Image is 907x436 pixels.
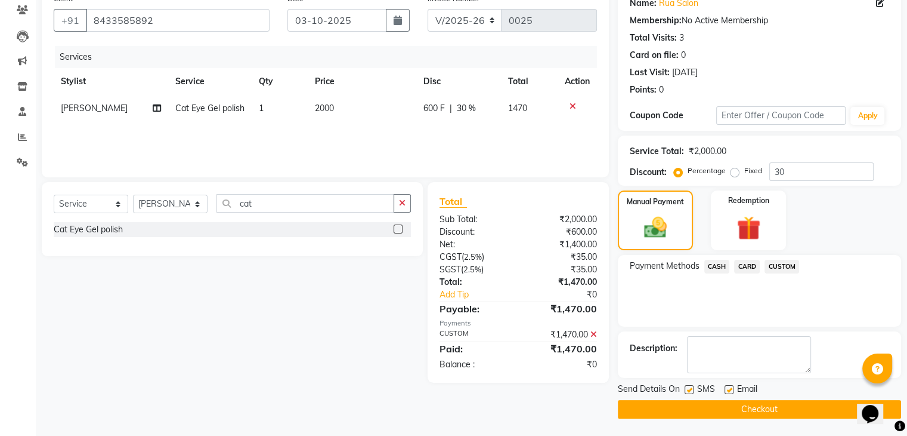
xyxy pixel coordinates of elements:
span: Email [737,383,757,398]
button: Checkout [618,400,901,419]
div: [DATE] [672,66,698,79]
span: 30 % [457,102,476,115]
div: ₹35.00 [518,251,606,263]
span: CASH [704,260,730,274]
th: Disc [416,68,501,95]
span: CUSTOM [764,260,799,274]
th: Stylist [54,68,168,95]
span: 2.5% [463,265,481,274]
div: Discount: [431,226,518,238]
div: ₹2,000.00 [518,213,606,226]
div: 0 [659,84,664,96]
div: 3 [679,32,684,44]
span: CGST [439,251,462,262]
div: Balance : [431,358,518,371]
span: Payment Methods [630,260,699,272]
div: Total: [431,276,518,288]
div: Coupon Code [630,109,716,122]
div: Payments [439,318,597,328]
span: SMS [697,383,715,398]
span: SGST [439,264,461,275]
div: Last Visit: [630,66,670,79]
div: ₹1,400.00 [518,238,606,251]
span: Send Details On [618,383,680,398]
button: Apply [850,107,884,125]
div: Points: [630,84,657,96]
div: ₹0 [518,358,606,371]
span: 1470 [508,103,527,113]
span: 2.5% [464,252,482,262]
div: Cat Eye Gel polish [54,223,123,236]
span: CARD [734,260,760,274]
div: 0 [681,49,686,62]
div: Paid: [431,342,518,356]
div: ₹2,000.00 [689,145,726,158]
div: ₹1,470.00 [518,328,606,341]
span: 2000 [315,103,334,113]
input: Search by Name/Mobile/Email/Code [86,9,270,32]
div: Payable: [431,302,518,316]
label: Percentage [688,165,726,176]
div: Total Visits: [630,32,677,44]
div: ₹1,470.00 [518,302,606,316]
div: ₹1,470.00 [518,342,606,356]
div: CUSTOM [431,328,518,341]
button: +91 [54,9,87,32]
label: Redemption [728,195,769,206]
th: Service [168,68,252,95]
a: Add Tip [431,288,533,301]
div: Net: [431,238,518,251]
div: Services [55,46,606,68]
div: Description: [630,342,677,355]
span: 1 [259,103,264,113]
div: ( ) [431,251,518,263]
label: Fixed [744,165,762,176]
div: ₹35.00 [518,263,606,276]
th: Qty [252,68,308,95]
span: Cat Eye Gel polish [175,103,244,113]
div: Sub Total: [431,213,518,226]
span: [PERSON_NAME] [61,103,128,113]
div: ₹1,470.00 [518,276,606,288]
th: Price [308,68,416,95]
span: | [450,102,452,115]
img: _cash.svg [637,214,674,241]
div: Discount: [630,166,667,179]
div: ( ) [431,263,518,276]
div: Membership: [630,14,682,27]
img: _gift.svg [729,213,768,243]
span: 600 F [423,102,445,115]
div: Card on file: [630,49,679,62]
iframe: chat widget [857,388,895,424]
div: ₹0 [533,288,605,301]
input: Search or Scan [216,194,394,213]
th: Total [501,68,558,95]
div: ₹600.00 [518,226,606,238]
th: Action [558,68,597,95]
div: No Active Membership [630,14,889,27]
input: Enter Offer / Coupon Code [716,106,846,125]
span: Total [439,195,467,208]
label: Manual Payment [627,196,684,207]
div: Service Total: [630,145,684,158]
